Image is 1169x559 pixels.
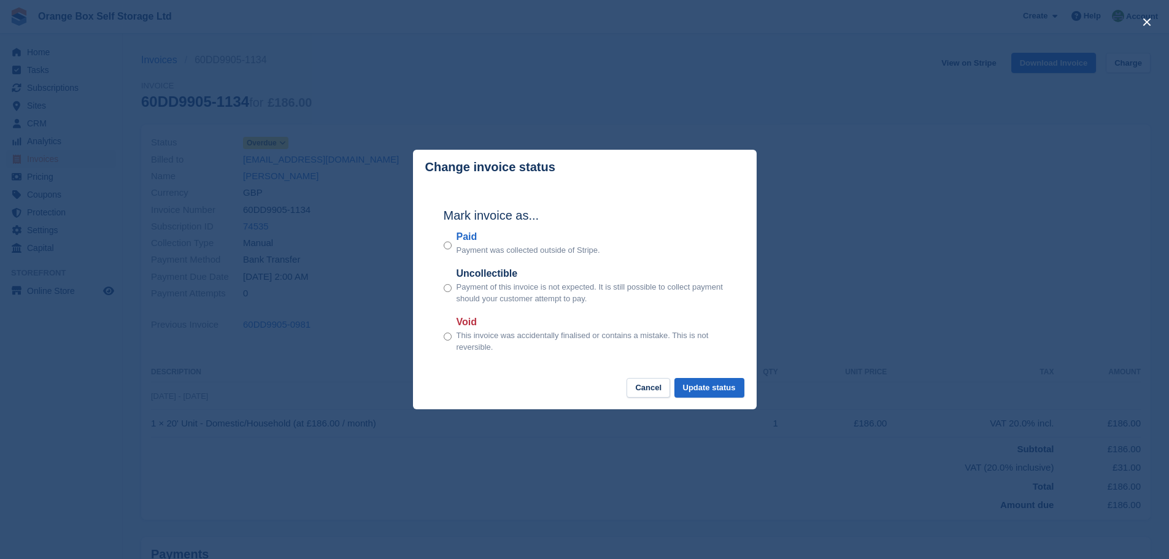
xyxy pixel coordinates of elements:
button: Cancel [627,378,670,398]
label: Uncollectible [457,266,726,281]
label: Void [457,315,726,330]
p: Payment was collected outside of Stripe. [457,244,600,256]
button: close [1137,12,1157,32]
p: Payment of this invoice is not expected. It is still possible to collect payment should your cust... [457,281,726,305]
p: Change invoice status [425,160,555,174]
button: Update status [674,378,744,398]
h2: Mark invoice as... [444,206,726,225]
p: This invoice was accidentally finalised or contains a mistake. This is not reversible. [457,330,726,353]
label: Paid [457,229,600,244]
